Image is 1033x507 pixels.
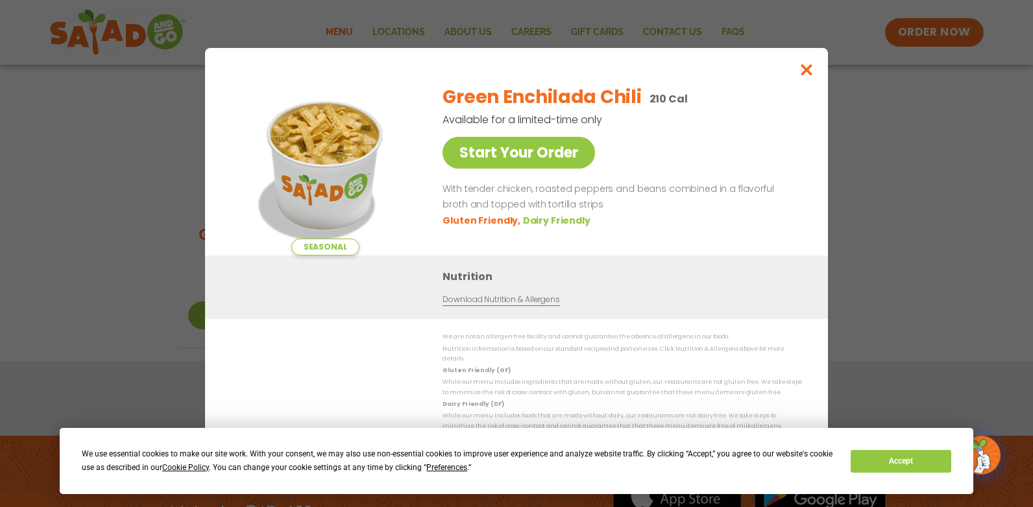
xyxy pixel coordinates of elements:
[82,447,835,475] div: We use essential cookies to make our site work. With your consent, we may also use non-essential ...
[963,437,999,473] img: wpChatIcon
[443,344,802,364] p: Nutrition information is based on our standard recipes and portion sizes. Click Nutrition & Aller...
[234,74,416,255] img: Featured product photo for Green Enchilada Chili
[162,463,209,472] span: Cookie Policy
[523,214,593,228] li: Dairy Friendly
[60,428,973,494] div: Cookie Consent Prompt
[443,214,522,228] li: Gluten Friendly
[426,463,467,472] span: Preferences
[443,400,504,408] strong: Dairy Friendly (DF)
[650,91,688,107] p: 210 Cal
[443,137,595,169] a: Start Your Order
[443,366,510,374] strong: Gluten Friendly (GF)
[443,411,802,431] p: While our menu includes foods that are made without dairy, our restaurants are not dairy free. We...
[443,182,797,213] p: With tender chicken, roasted peppers and beans combined in a flavorful broth and topped with tort...
[443,84,641,111] h2: Green Enchilada Chili
[443,268,808,285] h3: Nutrition
[786,48,828,91] button: Close modal
[851,450,951,473] button: Accept
[443,332,802,342] p: We are not an allergen free facility and cannot guarantee the absence of allergens in our foods.
[443,112,735,128] p: Available for a limited-time only
[291,239,359,255] span: Seasonal
[443,294,559,306] a: Download Nutrition & Allergens
[443,377,802,397] p: While our menu includes ingredients that are made without gluten, our restaurants are not gluten ...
